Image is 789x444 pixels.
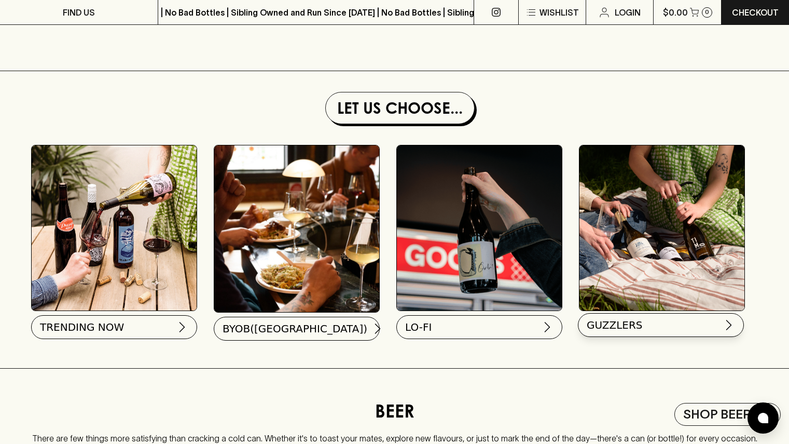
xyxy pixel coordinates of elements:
p: Wishlist [539,6,579,19]
h5: Shop BEER [683,406,751,423]
h4: BEER [375,403,414,425]
a: Shop BEER [674,403,781,426]
img: chevron-right.svg [176,321,188,333]
button: LO-FI [396,315,562,339]
p: Login [615,6,641,19]
span: BYOB([GEOGRAPHIC_DATA]) [223,321,367,336]
span: GUZZLERS [587,318,643,332]
img: BYOB(angers) [214,145,379,312]
button: GUZZLERS [578,313,744,337]
img: chevron-right.svg [541,321,553,333]
img: bubble-icon [758,413,768,423]
p: Checkout [732,6,779,19]
button: BYOB([GEOGRAPHIC_DATA]) [214,317,380,341]
img: PACKS [579,145,744,311]
img: chevron-right.svg [371,322,384,335]
span: LO-FI [405,320,432,334]
img: lofi_7376686939.gif [397,145,562,311]
img: Best Sellers [32,145,197,311]
p: 0 [705,9,709,15]
h1: Let Us Choose... [330,97,470,119]
p: FIND US [63,6,95,19]
span: TRENDING NOW [40,320,124,334]
img: chevron-right.svg [723,319,735,331]
button: TRENDING NOW [31,315,197,339]
p: $0.00 [663,6,688,19]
